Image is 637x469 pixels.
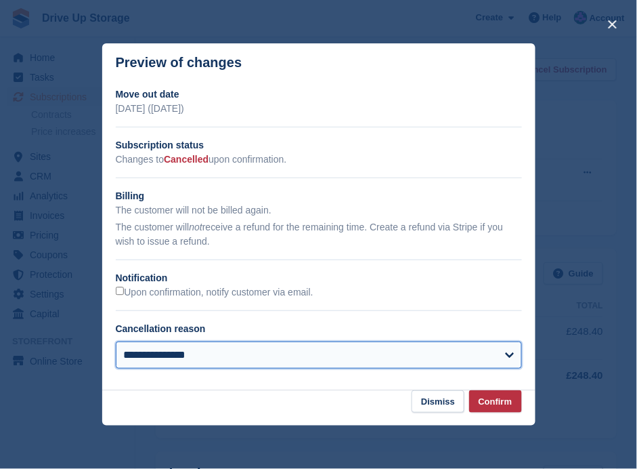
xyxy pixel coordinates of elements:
span: Cancelled [164,154,208,165]
em: not [189,222,202,232]
p: Changes to upon confirmation. [116,152,522,167]
h2: Billing [116,189,522,203]
button: Confirm [469,390,522,413]
h2: Notification [116,271,522,285]
label: Upon confirmation, notify customer via email. [116,287,313,299]
label: Cancellation reason [116,323,206,334]
p: Preview of changes [116,55,242,70]
p: The customer will receive a refund for the remaining time. Create a refund via Stripe if you wish... [116,220,522,249]
input: Upon confirmation, notify customer via email. [116,287,125,295]
h2: Move out date [116,87,522,102]
button: Dismiss [412,390,464,413]
p: The customer will not be billed again. [116,203,522,218]
p: [DATE] ([DATE]) [116,102,522,116]
h2: Subscription status [116,138,522,152]
button: close [602,14,623,35]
